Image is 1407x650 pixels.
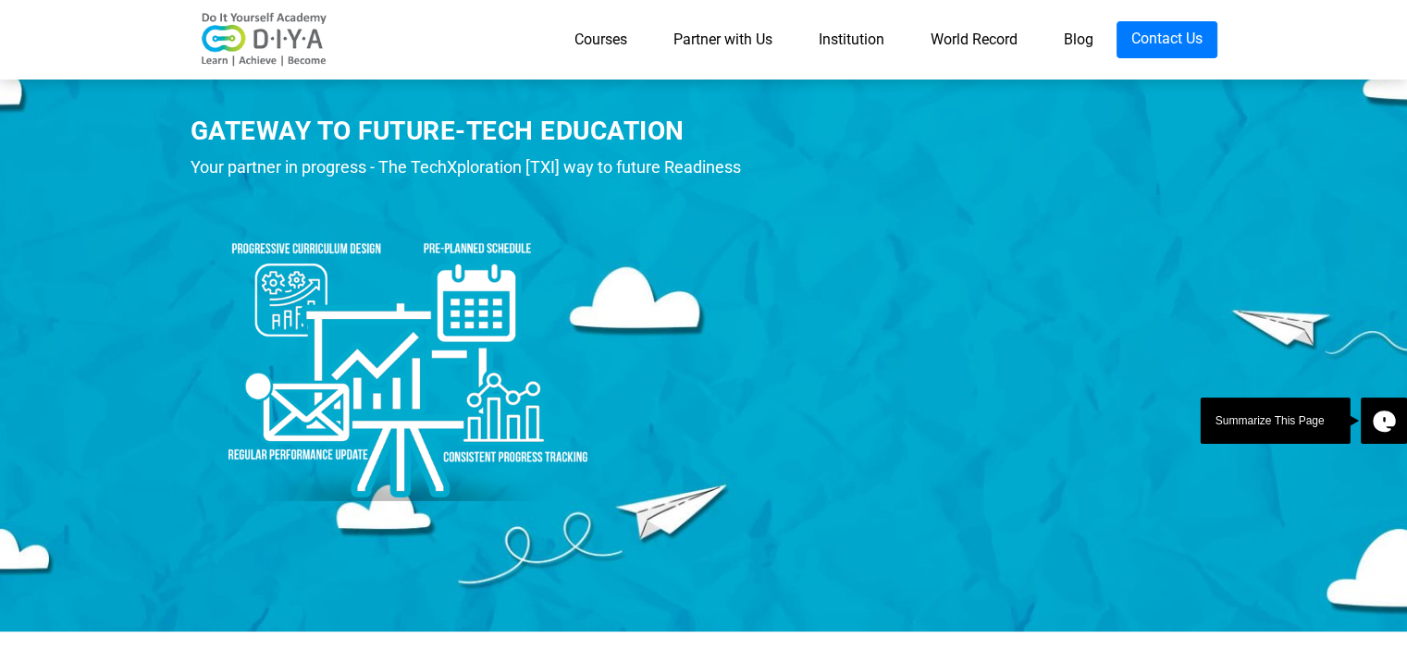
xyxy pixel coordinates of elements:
[191,153,778,181] div: Your partner in progress - The TechXploration [TXI] way to future Readiness
[1041,21,1117,58] a: Blog
[650,21,796,58] a: Partner with Us
[191,190,616,509] img: ins-prod1.png
[907,21,1041,58] a: World Record
[191,12,339,67] img: logo-v2.png
[191,113,778,149] div: GATEWAY TO FUTURE-TECH EDUCATION
[1117,21,1217,58] a: Contact Us
[796,21,907,58] a: Institution
[551,21,650,58] a: Courses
